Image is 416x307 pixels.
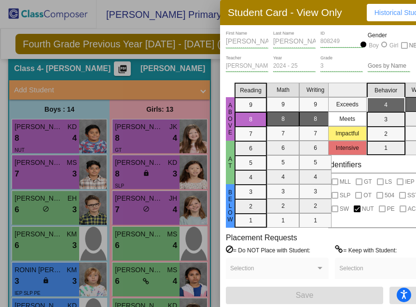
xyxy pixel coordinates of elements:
span: PE [387,203,395,215]
span: IEP [405,176,414,188]
label: Identifiers [328,160,361,169]
span: Above [226,102,235,136]
input: Enter ID [320,38,363,45]
label: Placement Requests [226,233,297,242]
input: teacher [226,63,268,70]
input: goes by name [368,63,410,70]
span: At [226,156,235,169]
button: Save [226,287,383,304]
label: = Keep with Student: [335,245,397,255]
span: AC [408,203,416,215]
span: GT [364,176,372,188]
mat-label: Gender [368,31,410,40]
span: NUT [362,203,374,215]
span: OT [363,190,372,201]
span: LS [385,176,392,188]
div: Girl [389,41,399,50]
h3: Student Card - View Only [228,6,342,18]
input: grade [320,63,363,70]
input: year [273,63,316,70]
span: SLP [340,190,351,201]
div: Boy [368,41,379,50]
span: 504 [385,190,394,201]
span: SW [340,203,349,215]
label: = Do NOT Place with Student: [226,245,310,255]
span: Save [296,291,313,299]
span: MLL [340,176,351,188]
span: Below [226,189,235,223]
